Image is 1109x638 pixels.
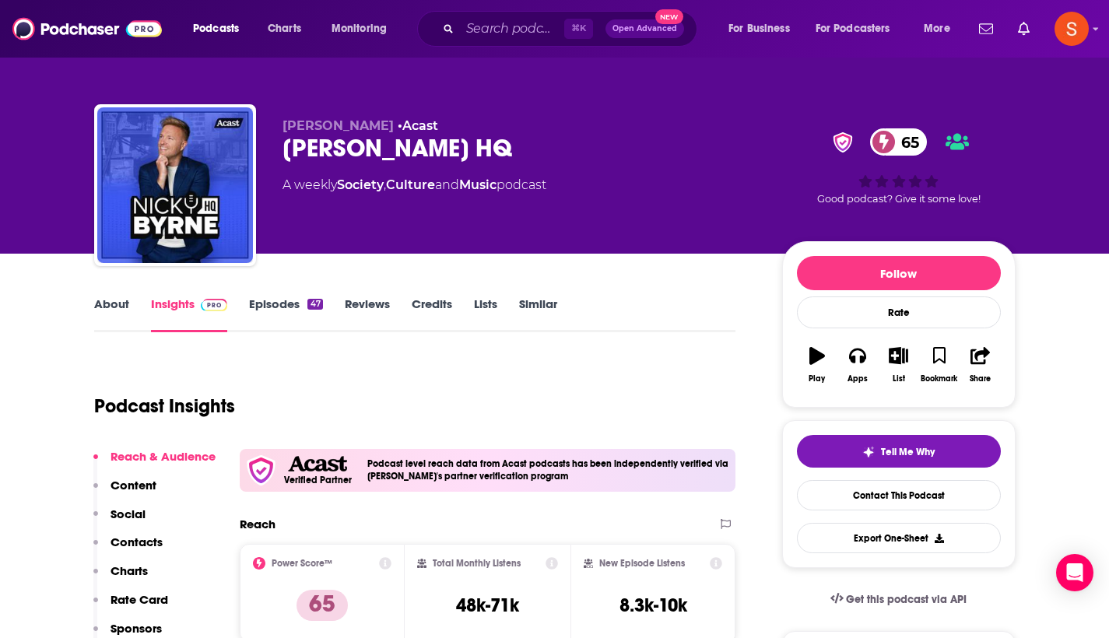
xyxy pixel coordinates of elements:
div: Search podcasts, credits, & more... [432,11,712,47]
img: Nicky Byrne HQ [97,107,253,263]
a: InsightsPodchaser Pro [151,296,228,332]
span: 65 [886,128,927,156]
div: 47 [307,299,322,310]
span: [PERSON_NAME] [283,118,394,133]
a: 65 [870,128,927,156]
div: verified Badge65Good podcast? Give it some love! [782,118,1016,215]
div: List [893,374,905,384]
button: Social [93,507,146,535]
a: Episodes47 [249,296,322,332]
p: Reach & Audience [111,449,216,464]
h2: Reach [240,517,275,531]
span: Logged in as sadie76317 [1055,12,1089,46]
a: Society [337,177,384,192]
button: Follow [797,256,1001,290]
span: ⌘ K [564,19,593,39]
button: open menu [805,16,913,41]
img: tell me why sparkle [862,446,875,458]
span: and [435,177,459,192]
h2: Total Monthly Listens [433,558,521,569]
p: Content [111,478,156,493]
a: Show notifications dropdown [1012,16,1036,42]
button: Share [960,337,1000,393]
button: Export One-Sheet [797,523,1001,553]
a: Culture [386,177,435,192]
button: tell me why sparkleTell Me Why [797,435,1001,468]
h1: Podcast Insights [94,394,235,418]
span: Good podcast? Give it some love! [817,193,981,205]
div: Share [970,374,991,384]
span: New [655,9,683,24]
span: For Podcasters [816,18,890,40]
a: Charts [258,16,311,41]
p: Sponsors [111,621,162,636]
a: Acast [402,118,438,133]
a: Credits [412,296,452,332]
button: Rate Card [93,592,168,621]
span: Charts [268,18,301,40]
img: Podchaser - Follow, Share and Rate Podcasts [12,14,162,44]
a: Get this podcast via API [818,580,980,619]
span: , [384,177,386,192]
img: Acast [288,456,347,472]
div: Play [809,374,825,384]
input: Search podcasts, credits, & more... [460,16,564,41]
span: Tell Me Why [881,446,935,458]
button: open menu [321,16,407,41]
a: Lists [474,296,497,332]
h3: 8.3k-10k [619,594,687,617]
button: open menu [182,16,259,41]
span: Podcasts [193,18,239,40]
p: Charts [111,563,148,578]
span: Open Advanced [612,25,677,33]
div: Rate [797,296,1001,328]
a: About [94,296,129,332]
button: Content [93,478,156,507]
img: verified Badge [828,132,858,152]
p: Rate Card [111,592,168,607]
button: open menu [718,16,809,41]
button: open menu [913,16,970,41]
h2: New Episode Listens [599,558,685,569]
span: • [398,118,438,133]
img: verfied icon [246,455,276,486]
button: Bookmark [919,337,960,393]
a: Show notifications dropdown [973,16,999,42]
button: List [878,337,918,393]
button: Charts [93,563,148,592]
h2: Power Score™ [272,558,332,569]
span: For Business [728,18,790,40]
h4: Podcast level reach data from Acast podcasts has been independently verified via [PERSON_NAME]'s ... [367,458,730,482]
div: Apps [848,374,868,384]
a: Similar [519,296,557,332]
img: Podchaser Pro [201,299,228,311]
button: Open AdvancedNew [605,19,684,38]
button: Play [797,337,837,393]
div: Open Intercom Messenger [1056,554,1093,591]
a: Contact This Podcast [797,480,1001,510]
button: Show profile menu [1055,12,1089,46]
h5: Verified Partner [284,475,352,485]
button: Reach & Audience [93,449,216,478]
span: Get this podcast via API [846,593,967,606]
img: User Profile [1055,12,1089,46]
a: Reviews [345,296,390,332]
p: Social [111,507,146,521]
div: Bookmark [921,374,957,384]
p: Contacts [111,535,163,549]
div: A weekly podcast [283,176,546,195]
p: 65 [297,590,348,621]
button: Apps [837,337,878,393]
a: Music [459,177,497,192]
span: Monitoring [332,18,387,40]
h3: 48k-71k [456,594,519,617]
span: More [924,18,950,40]
button: Contacts [93,535,163,563]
